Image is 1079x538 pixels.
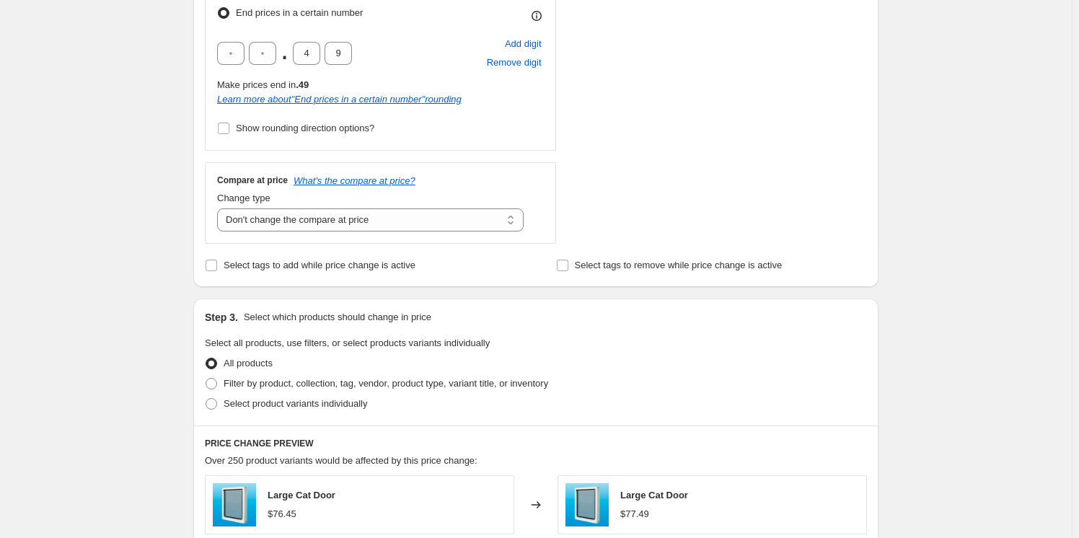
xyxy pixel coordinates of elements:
[205,455,477,466] span: Over 250 product variants would be affected by this price change:
[620,490,688,500] span: Large Cat Door
[249,42,276,65] input: ﹡
[224,398,367,409] span: Select product variants individually
[575,260,783,270] span: Select tags to remove while price change is active
[217,42,245,65] input: ﹡
[325,42,352,65] input: ﹡
[565,483,609,526] img: large-cat-door-598341_80x.jpg
[505,37,542,51] span: Add digit
[205,310,238,325] h2: Step 3.
[236,123,374,133] span: Show rounding direction options?
[296,79,309,90] b: .49
[281,42,289,65] span: .
[224,260,415,270] span: Select tags to add while price change is active
[620,507,649,521] div: $77.49
[217,193,270,203] span: Change type
[236,7,363,18] span: End prices in a certain number
[217,175,288,186] h3: Compare at price
[205,338,490,348] span: Select all products, use filters, or select products variants individually
[217,94,462,105] i: Learn more about " End prices in a certain number " rounding
[217,94,462,105] a: Learn more about"End prices in a certain number"rounding
[268,507,296,521] div: $76.45
[213,483,256,526] img: large-cat-door-598341_80x.jpg
[294,175,415,186] button: What's the compare at price?
[485,53,544,72] button: Remove placeholder
[487,56,542,70] span: Remove digit
[224,358,273,369] span: All products
[205,438,867,449] h6: PRICE CHANGE PREVIEW
[503,35,544,53] button: Add placeholder
[217,79,309,90] span: Make prices end in
[268,490,335,500] span: Large Cat Door
[244,310,431,325] p: Select which products should change in price
[293,42,320,65] input: ﹡
[224,378,548,389] span: Filter by product, collection, tag, vendor, product type, variant title, or inventory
